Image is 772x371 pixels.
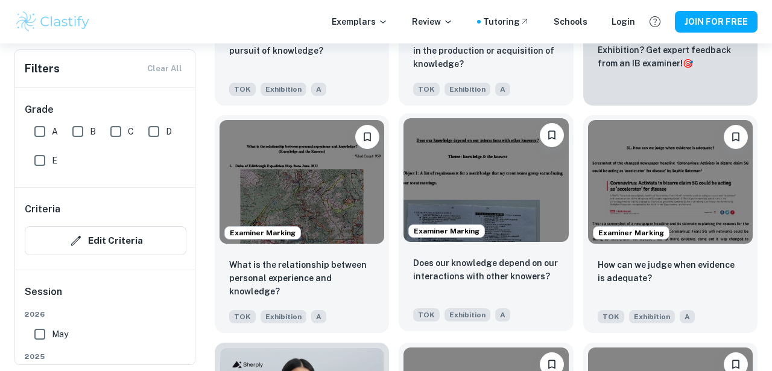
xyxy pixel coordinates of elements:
span: May [52,328,68,341]
span: Exhibition [445,308,490,322]
img: TOK Exhibition example thumbnail: How can we judge when evidence is adequa [588,120,753,244]
img: TOK Exhibition example thumbnail: What is the relationship between persona [220,120,384,244]
a: Schools [554,15,587,28]
span: Exhibition [261,83,306,96]
button: Please log in to bookmark exemplars [724,125,748,149]
span: Examiner Marking [409,226,484,236]
span: Exhibition [629,310,675,323]
span: A [311,83,326,96]
p: Does our knowledge depend on our interactions with other knowers? [413,256,558,283]
a: Examiner MarkingPlease log in to bookmark exemplarsHow can we judge when evidence is adequate?TOK... [583,115,758,333]
span: A [495,308,510,322]
button: Please log in to bookmark exemplars [355,125,379,149]
button: Help and Feedback [645,11,665,32]
span: C [128,125,134,138]
h6: Filters [25,60,60,77]
button: Please log in to bookmark exemplars [540,123,564,147]
a: Examiner MarkingPlease log in to bookmark exemplarsWhat is the relationship between personal expe... [215,115,389,333]
span: 2025 [25,351,186,362]
img: Clastify logo [14,10,91,34]
span: A [311,310,326,323]
p: How can we judge when evidence is adequate? [598,258,743,285]
span: D [166,125,172,138]
p: Want full marks on your TOK Exhibition ? Get expert feedback from an IB examiner! [598,30,743,70]
span: A [680,310,695,323]
span: 🎯 [683,59,693,68]
span: TOK [598,310,624,323]
button: JOIN FOR FREE [675,11,758,33]
span: A [52,125,58,138]
p: Exemplars [332,15,388,28]
img: TOK Exhibition example thumbnail: Does our knowledge depend on our interac [403,118,568,242]
a: Tutoring [483,15,530,28]
span: A [495,83,510,96]
h6: Criteria [25,202,60,217]
span: B [90,125,96,138]
span: Examiner Marking [225,227,300,238]
p: Review [412,15,453,28]
h6: Session [25,285,186,309]
span: Examiner Marking [593,227,669,238]
span: E [52,154,57,167]
button: Edit Criteria [25,226,186,255]
p: What is the relationship between personal experience and knowledge? [229,258,375,298]
span: Exhibition [261,310,306,323]
h6: Grade [25,103,186,117]
span: TOK [413,83,440,96]
span: 2026 [25,309,186,320]
span: TOK [413,308,440,322]
span: TOK [229,310,256,323]
span: TOK [229,83,256,96]
a: Login [612,15,635,28]
p: How important are material tools in the production or acquisition of knowledge? [413,31,558,71]
p: What constraints are there on the pursuit of knowledge? [229,31,375,57]
a: Examiner MarkingPlease log in to bookmark exemplarsDoes our knowledge depend on our interactions ... [399,115,573,333]
span: Exhibition [445,83,490,96]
